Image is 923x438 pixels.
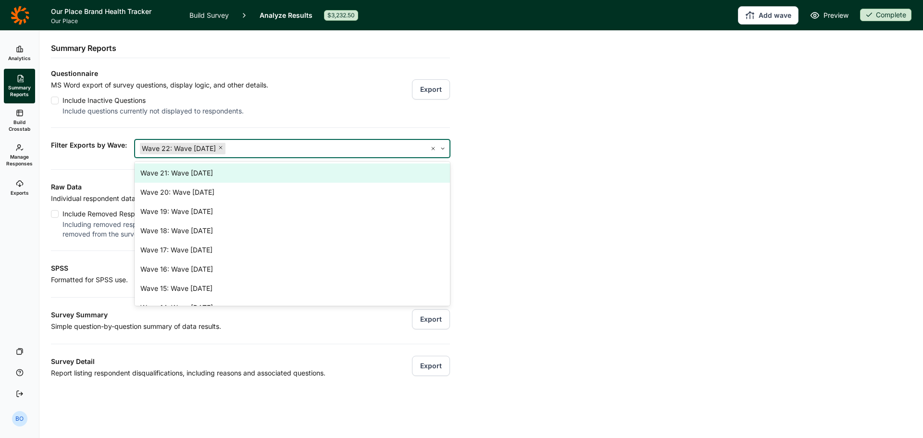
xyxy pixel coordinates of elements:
h3: Questionnaire [51,68,450,79]
div: Include questions currently not displayed to respondents. [62,106,268,116]
div: Complete [860,9,911,21]
p: Individual respondent data for every question. Also used for open ended response analysis. [51,193,379,204]
span: Build Crosstab [8,119,31,132]
a: Manage Responses [4,138,35,173]
h1: Our Place Brand Health Tracker [51,6,178,17]
div: Wave 22: Wave [DATE] [140,143,218,154]
h3: Survey Summary [51,309,390,321]
div: BO [12,411,27,426]
button: Add wave [738,6,798,25]
div: Wave 16: Wave [DATE] [135,260,450,279]
p: Simple question-by-question summary of data results. [51,321,390,332]
a: Preview [810,10,848,21]
button: Complete [860,9,911,22]
span: Manage Responses [6,153,33,167]
div: Include Inactive Questions [62,95,268,106]
h2: Summary Reports [51,42,116,54]
div: Wave 17: Wave [DATE] [135,240,450,260]
h3: SPSS [51,263,313,274]
h3: Raw Data [51,181,379,193]
a: Analytics [4,38,35,69]
div: Wave 18: Wave [DATE] [135,221,450,240]
div: Wave 20: Wave [DATE] [135,183,450,202]
div: Wave 21: Wave [DATE] [135,163,450,183]
div: Wave 19: Wave [DATE] [135,202,450,221]
div: Including removed respondents will include all respondents, including those who have been removed... [62,220,379,239]
span: Analytics [8,55,31,62]
p: Formatted for SPSS use. [51,274,313,286]
button: Export [412,79,450,100]
span: Exports [11,189,29,196]
button: Export [412,356,450,376]
p: Report listing respondent disqualifications, including reasons and associated questions. [51,367,390,379]
button: Export [412,309,450,329]
span: Preview [823,10,848,21]
p: MS Word export of survey questions, display logic, and other details. [51,79,268,91]
div: Wave 14: Wave [DATE] [135,298,450,317]
span: Filter Exports by Wave: [51,139,127,158]
div: Wave 15: Wave [DATE] [135,279,450,298]
a: Exports [4,173,35,203]
span: Our Place [51,17,178,25]
span: Summary Reports [8,84,31,98]
a: Summary Reports [4,69,35,103]
div: Include Removed Respondents [62,208,379,220]
div: $3,232.50 [324,10,358,21]
h3: Survey Detail [51,356,390,367]
a: Build Crosstab [4,103,35,138]
div: Remove Wave 22: Wave 22 August 2025 [218,143,225,154]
